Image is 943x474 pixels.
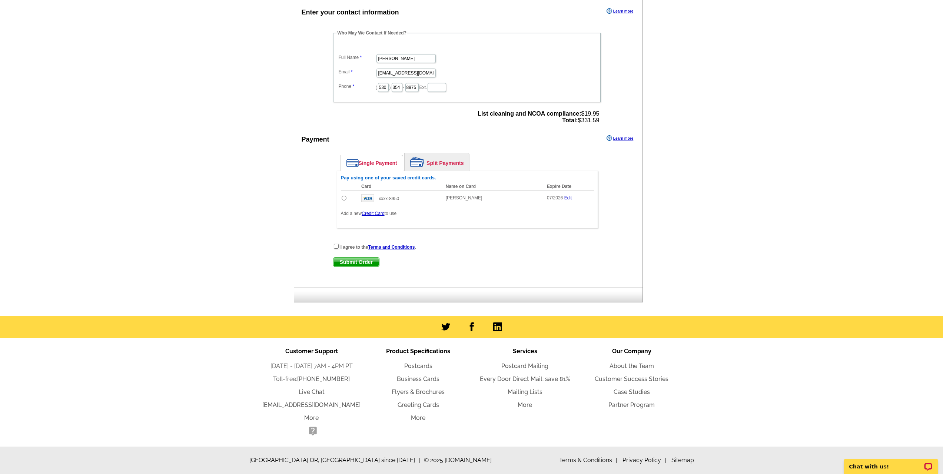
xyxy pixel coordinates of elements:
a: About the Team [610,362,654,369]
span: © 2025 [DOMAIN_NAME] [424,456,492,465]
span: Our Company [612,348,651,355]
a: Live Chat [299,388,325,395]
a: Customer Success Stories [595,375,668,382]
strong: Total: [562,117,578,123]
span: Product Specifications [386,348,450,355]
a: Business Cards [397,375,439,382]
a: Postcards [404,362,432,369]
strong: List cleaning and NCOA compliance: [478,110,581,117]
th: Name on Card [442,183,543,190]
a: Case Studies [614,388,650,395]
th: Card [358,183,442,190]
a: Partner Program [608,401,655,408]
strong: I agree to the . [341,245,416,250]
li: [DATE] - [DATE] 7AM - 4PM PT [258,362,365,371]
label: Phone [339,83,376,90]
a: Every Door Direct Mail: save 81% [480,375,570,382]
dd: ( ) - Ext. [337,81,597,93]
span: Submit Order [333,258,379,266]
a: Learn more [607,135,633,141]
a: Sitemap [671,457,694,464]
label: Email [339,69,376,75]
th: Expire Date [543,183,594,190]
span: Customer Support [285,348,338,355]
span: [GEOGRAPHIC_DATA] OR, [GEOGRAPHIC_DATA] since [DATE] [249,456,420,465]
li: Toll-free: [258,375,365,384]
span: Services [513,348,537,355]
a: More [411,414,425,421]
a: Greeting Cards [398,401,439,408]
div: Enter your contact information [302,7,399,17]
a: Privacy Policy [622,457,666,464]
a: [EMAIL_ADDRESS][DOMAIN_NAME] [262,401,361,408]
iframe: LiveChat chat widget [839,451,943,474]
a: Terms and Conditions [368,245,415,250]
p: Add a new to use [341,210,594,217]
a: Postcard Mailing [501,362,548,369]
span: $19.95 $331.59 [478,110,599,124]
a: Credit Card [362,211,384,216]
a: Flyers & Brochures [392,388,445,395]
a: More [304,414,319,421]
span: 07/2026 [547,195,563,200]
img: single-payment.png [346,159,359,167]
a: Mailing Lists [508,388,542,395]
span: xxxx-8950 [379,196,399,201]
a: Learn more [607,8,633,14]
div: Payment [302,135,329,145]
a: More [518,401,532,408]
legend: Who May We Contact If Needed? [337,30,407,36]
a: Terms & Conditions [559,457,617,464]
span: [PERSON_NAME] [446,195,482,200]
a: Edit [564,195,572,200]
label: Full Name [339,54,376,61]
a: Single Payment [341,155,403,171]
a: [PHONE_NUMBER] [297,375,350,382]
a: Split Payments [405,153,469,171]
img: split-payment.png [410,157,425,167]
h6: Pay using one of your saved credit cards. [341,175,594,181]
img: visa.gif [361,194,374,202]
